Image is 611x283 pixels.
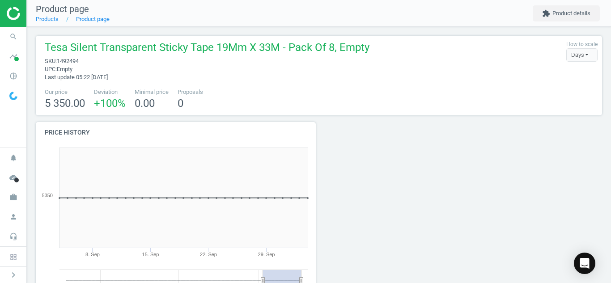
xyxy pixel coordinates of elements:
span: 0.00 [135,97,155,110]
a: Product page [76,16,110,22]
i: extension [542,9,550,17]
i: cloud_done [5,169,22,186]
img: ajHJNr6hYgQAAAAASUVORK5CYII= [7,7,70,20]
span: 1492494 [57,58,79,64]
i: work [5,189,22,206]
img: wGWNvw8QSZomAAAAABJRU5ErkJggg== [9,92,17,100]
span: Last update 05:22 [DATE] [45,74,108,80]
tspan: 15. Sep [142,252,159,257]
span: 0 [178,97,183,110]
span: +100 % [94,97,126,110]
span: sku : [45,58,57,64]
i: headset_mic [5,228,22,245]
i: person [5,208,22,225]
span: Our price [45,88,85,96]
span: Tesa Silent Transparent Sticky Tape 19Mm X 33M - Pack Of 8, Empty [45,40,369,57]
i: notifications [5,149,22,166]
span: Product page [36,4,89,14]
button: extensionProduct details [533,5,600,21]
div: Days [566,48,598,62]
span: upc : [45,66,57,72]
tspan: 29. Sep [258,252,275,257]
h4: Price history [36,122,316,143]
button: chevron_right [2,269,25,281]
a: Products [36,16,59,22]
div: Open Intercom Messenger [574,253,595,274]
tspan: 22. Sep [200,252,217,257]
label: How to scale [566,41,598,48]
span: Deviation [94,88,126,96]
i: pie_chart_outlined [5,68,22,84]
i: timeline [5,48,22,65]
i: chevron_right [8,270,19,280]
text: 5350 [42,193,53,198]
span: Proposals [178,88,203,96]
i: search [5,28,22,45]
span: Empty [57,66,72,72]
span: 5 350.00 [45,97,85,110]
tspan: 8. Sep [85,252,100,257]
span: Minimal price [135,88,169,96]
